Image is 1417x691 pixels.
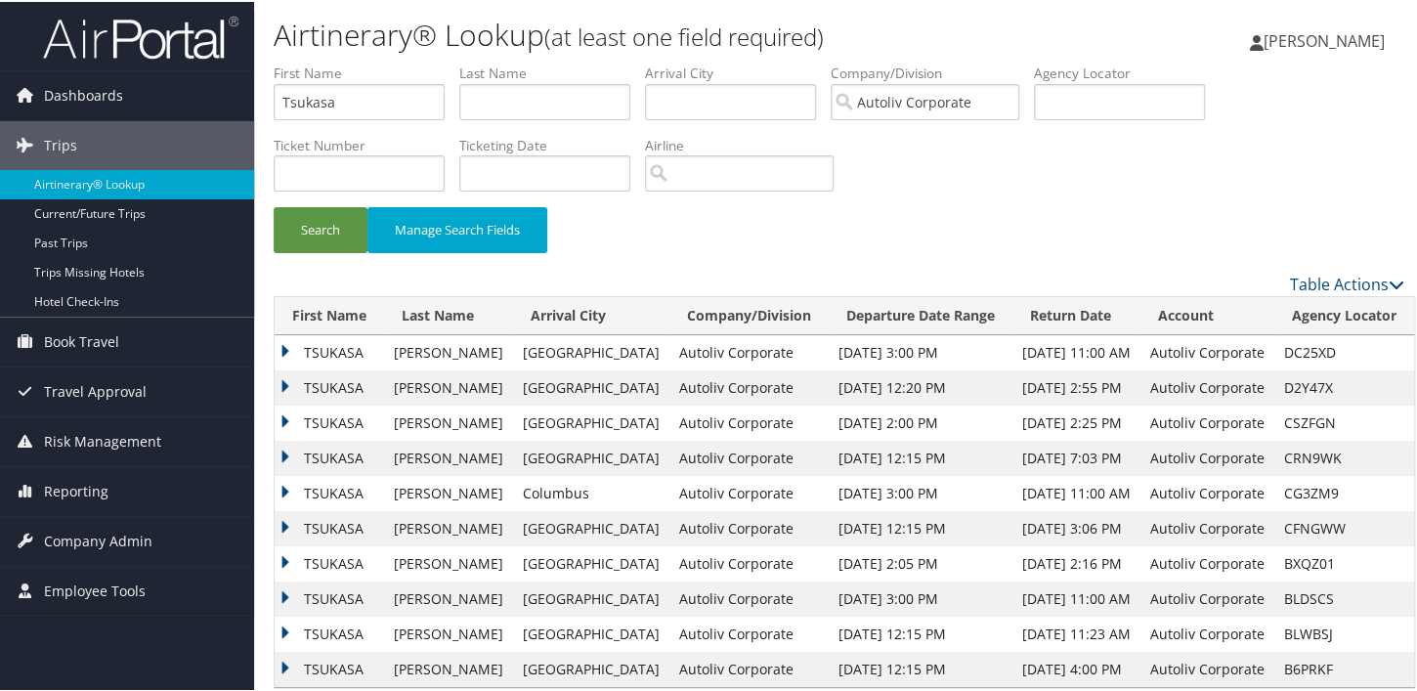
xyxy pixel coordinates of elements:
td: [PERSON_NAME] [384,544,513,580]
span: Reporting [44,465,108,514]
td: [PERSON_NAME] [384,650,513,685]
td: Autoliv Corporate [669,509,829,544]
td: [PERSON_NAME] [384,404,513,439]
label: Arrival City [645,62,831,81]
td: [GEOGRAPHIC_DATA] [513,368,669,404]
td: Autoliv Corporate [1140,615,1274,650]
td: DC25XD [1274,333,1414,368]
span: Dashboards [44,69,123,118]
td: Autoliv Corporate [1140,474,1274,509]
td: BXQZ01 [1274,544,1414,580]
label: Last Name [459,62,645,81]
td: [DATE] 12:20 PM [829,368,1012,404]
td: [DATE] 2:55 PM [1012,368,1140,404]
th: Agency Locator: activate to sort column ascending [1274,295,1414,333]
td: TSUKASA [275,368,384,404]
td: [DATE] 11:00 AM [1012,474,1140,509]
td: [DATE] 3:00 PM [829,580,1012,615]
span: [PERSON_NAME] [1264,28,1385,50]
td: [DATE] 7:03 PM [1012,439,1140,474]
td: BLWBSJ [1274,615,1414,650]
a: Table Actions [1290,272,1404,293]
td: [PERSON_NAME] [384,368,513,404]
td: TSUKASA [275,439,384,474]
td: TSUKASA [275,580,384,615]
td: TSUKASA [275,509,384,544]
span: Book Travel [44,316,119,365]
td: Autoliv Corporate [1140,580,1274,615]
td: [DATE] 2:05 PM [829,544,1012,580]
td: [DATE] 3:06 PM [1012,509,1140,544]
td: TSUKASA [275,333,384,368]
td: Autoliv Corporate [1140,333,1274,368]
th: Return Date: activate to sort column ascending [1012,295,1140,333]
td: TSUKASA [275,404,384,439]
td: Columbus [513,474,669,509]
td: [GEOGRAPHIC_DATA] [513,580,669,615]
td: Autoliv Corporate [669,615,829,650]
button: Search [274,205,367,251]
span: Company Admin [44,515,152,564]
td: Autoliv Corporate [1140,439,1274,474]
td: CSZFGN [1274,404,1414,439]
td: [DATE] 12:15 PM [829,615,1012,650]
td: [DATE] 11:00 AM [1012,333,1140,368]
span: Employee Tools [44,565,146,614]
td: Autoliv Corporate [669,368,829,404]
td: Autoliv Corporate [1140,509,1274,544]
small: (at least one field required) [544,19,824,51]
h1: Airtinerary® Lookup [274,13,1027,54]
label: First Name [274,62,459,81]
td: D2Y47X [1274,368,1414,404]
td: [DATE] 12:15 PM [829,650,1012,685]
td: [PERSON_NAME] [384,509,513,544]
th: Last Name: activate to sort column ascending [384,295,513,333]
td: Autoliv Corporate [1140,368,1274,404]
span: Risk Management [44,415,161,464]
td: [DATE] 2:00 PM [829,404,1012,439]
td: Autoliv Corporate [669,650,829,685]
th: Arrival City: activate to sort column ascending [513,295,669,333]
td: Autoliv Corporate [669,333,829,368]
td: [PERSON_NAME] [384,615,513,650]
label: Ticketing Date [459,134,645,153]
td: [DATE] 11:23 AM [1012,615,1140,650]
td: [GEOGRAPHIC_DATA] [513,509,669,544]
label: Airline [645,134,848,153]
td: [GEOGRAPHIC_DATA] [513,650,669,685]
td: CFNGWW [1274,509,1414,544]
span: Trips [44,119,77,168]
img: airportal-logo.png [43,13,238,59]
td: Autoliv Corporate [669,474,829,509]
th: Account: activate to sort column ascending [1140,295,1274,333]
td: [DATE] 3:00 PM [829,333,1012,368]
td: [DATE] 12:15 PM [829,509,1012,544]
td: TSUKASA [275,615,384,650]
th: Company/Division [669,295,829,333]
td: Autoliv Corporate [1140,544,1274,580]
td: TSUKASA [275,544,384,580]
td: [PERSON_NAME] [384,474,513,509]
td: [DATE] 2:25 PM [1012,404,1140,439]
label: Company/Division [831,62,1034,81]
td: TSUKASA [275,474,384,509]
td: [DATE] 3:00 PM [829,474,1012,509]
td: [PERSON_NAME] [384,580,513,615]
th: First Name: activate to sort column ascending [275,295,384,333]
td: [DATE] 4:00 PM [1012,650,1140,685]
td: Autoliv Corporate [1140,650,1274,685]
td: [GEOGRAPHIC_DATA] [513,544,669,580]
td: Autoliv Corporate [669,580,829,615]
td: CRN9WK [1274,439,1414,474]
td: [PERSON_NAME] [384,333,513,368]
td: [GEOGRAPHIC_DATA] [513,404,669,439]
td: [GEOGRAPHIC_DATA] [513,439,669,474]
td: [DATE] 11:00 AM [1012,580,1140,615]
td: B6PRKF [1274,650,1414,685]
button: Manage Search Fields [367,205,547,251]
td: TSUKASA [275,650,384,685]
td: [PERSON_NAME] [384,439,513,474]
td: Autoliv Corporate [1140,404,1274,439]
th: Departure Date Range: activate to sort column ascending [829,295,1012,333]
span: Travel Approval [44,366,147,414]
